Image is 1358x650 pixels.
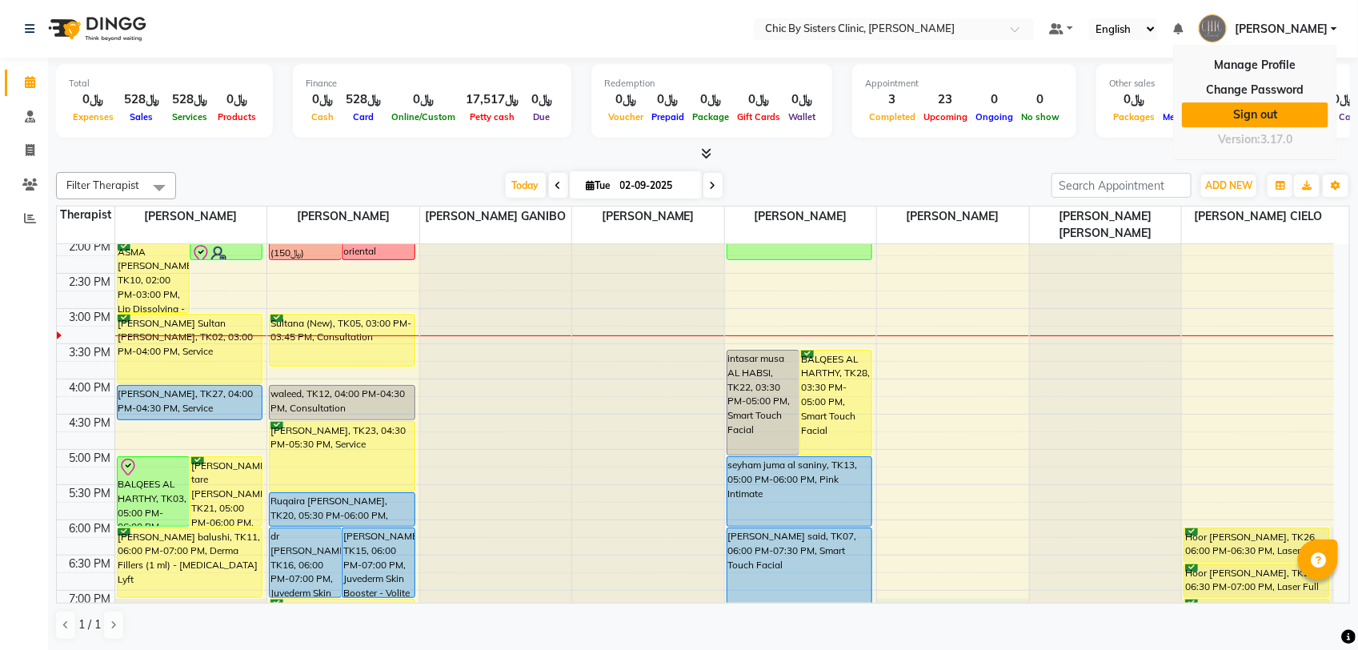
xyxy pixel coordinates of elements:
[647,90,688,109] div: ﷼0
[267,207,419,227] span: [PERSON_NAME]
[1109,111,1159,122] span: Packages
[604,111,647,122] span: Voucher
[800,351,871,455] div: BALQEES AL HARTHY, TK28, 03:30 PM-05:00 PM, Smart Touch Facial
[115,207,267,227] span: [PERSON_NAME]
[270,528,341,597] div: dr [PERSON_NAME], TK16, 06:00 PM-07:00 PM, Juvederm Skin Booster - Volite
[69,90,118,109] div: ﷼0
[214,90,260,109] div: ﷼0
[66,450,114,467] div: 5:00 PM
[688,90,733,109] div: ﷼0
[1201,175,1256,197] button: ADD NEW
[784,111,819,122] span: Wallet
[466,111,519,122] span: Petty cash
[1182,53,1328,78] a: Manage Profile
[733,90,784,109] div: ﷼0
[66,274,114,291] div: 2:30 PM
[733,111,784,122] span: Gift Cards
[270,493,415,526] div: Ruqaira [PERSON_NAME], TK20, 05:30 PM-06:00 PM, Consultation
[270,422,415,491] div: [PERSON_NAME], TK23, 04:30 PM-05:30 PM, Service
[118,243,189,312] div: ASMA [PERSON_NAME], TK10, 02:00 PM-03:00 PM, Lip Dissolving - Hyalunoradise
[343,231,413,274] div: 77225152 oriental pharmacy
[615,174,695,198] input: 2025-09-02
[126,111,158,122] span: Sales
[865,90,919,109] div: 3
[1182,78,1328,102] a: Change Password
[307,111,338,122] span: Cash
[877,207,1029,227] span: [PERSON_NAME]
[66,591,114,608] div: 7:00 PM
[604,90,647,109] div: ﷼0
[387,111,459,122] span: Online/Custom
[270,386,415,419] div: waleed, TK12, 04:00 PM-04:30 PM, Consultation
[118,315,262,383] div: [PERSON_NAME] Sultan [PERSON_NAME], TK02, 03:00 PM-04:00 PM, Service
[166,90,214,109] div: ﷼528
[306,77,559,90] div: Finance
[420,207,572,227] span: [PERSON_NAME] GANIBO
[583,179,615,191] span: Tue
[306,90,339,109] div: ﷼0
[66,485,114,502] div: 5:30 PM
[339,90,387,109] div: ﷼528
[214,111,260,122] span: Products
[1030,207,1182,243] span: [PERSON_NAME] [PERSON_NAME]
[1205,179,1252,191] span: ADD NEW
[1159,111,1224,122] span: Memberships
[1017,90,1064,109] div: 0
[69,77,260,90] div: Total
[69,111,118,122] span: Expenses
[66,239,114,255] div: 2:00 PM
[57,207,114,223] div: Therapist
[66,309,114,326] div: 3:00 PM
[727,528,872,633] div: [PERSON_NAME] said, TK07, 06:00 PM-07:30 PM, Smart Touch Facial
[506,173,546,198] span: Today
[1184,600,1329,621] div: Hoor [PERSON_NAME], TK26, 07:00 PM-07:20 PM, Laser Underarms
[66,520,114,537] div: 6:00 PM
[66,415,114,431] div: 4:30 PM
[971,90,1017,109] div: 0
[270,315,415,366] div: Sultana (New), TK05, 03:00 PM-03:45 PM, Consultation
[727,351,799,455] div: intasar musa AL HABSI, TK22, 03:30 PM-05:00 PM, Smart Touch Facial
[118,528,262,597] div: [PERSON_NAME] balushi, TK11, 06:00 PM-07:00 PM, Derma Fillers (1 ml) - [MEDICAL_DATA] Lyft
[118,457,189,526] div: BALQEES AL HARTHY, TK03, 05:00 PM-06:00 PM, Exocobio (Exosomes Face)
[387,90,459,109] div: ﷼0
[971,111,1017,122] span: Ongoing
[1184,528,1329,562] div: Hoor [PERSON_NAME], TK26, 06:00 PM-06:30 PM, Laser Full Face
[919,90,971,109] div: 23
[725,207,877,227] span: [PERSON_NAME]
[1235,21,1328,38] span: [PERSON_NAME]
[604,77,819,90] div: Redemption
[1159,90,1224,109] div: ﷼0
[688,111,733,122] span: Package
[190,243,262,259] div: Saja [PERSON_NAME] [PERSON_NAME], TK29, 02:00 PM-02:15 PM, Consultation
[459,90,525,109] div: ﷼17,517
[118,386,262,419] div: [PERSON_NAME], TK27, 04:00 PM-04:30 PM, Service
[1184,564,1329,597] div: Hoor [PERSON_NAME], TK26, 06:30 PM-07:00 PM, Laser Full Bikini + Bikini Line
[525,90,559,109] div: ﷼0
[919,111,971,122] span: Upcoming
[66,179,139,191] span: Filter Therapist
[78,616,101,633] span: 1 / 1
[66,379,114,396] div: 4:00 PM
[190,457,262,526] div: [PERSON_NAME] tare [PERSON_NAME], TK21, 05:00 PM-06:00 PM, Service
[343,528,414,597] div: [PERSON_NAME], TK15, 06:00 PM-07:00 PM, Juvederm Skin Booster - Volite
[1182,128,1328,151] div: Version:3.17.0
[66,556,114,572] div: 6:30 PM
[1109,90,1159,109] div: ﷼0
[1182,207,1334,227] span: [PERSON_NAME] CIELO
[530,111,555,122] span: Due
[865,111,919,122] span: Completed
[572,207,724,227] span: [PERSON_NAME]
[1052,173,1192,198] input: Search Appointment
[865,77,1064,90] div: Appointment
[1182,102,1328,127] a: Sign out
[1199,14,1227,42] img: Khulood al adawi
[118,90,166,109] div: ﷼528
[66,344,114,361] div: 3:30 PM
[41,6,150,51] img: logo
[784,90,819,109] div: ﷼0
[647,111,688,122] span: Prepaid
[1017,111,1064,122] span: No show
[727,457,872,526] div: seyham juma al saniny, TK13, 05:00 PM-06:00 PM, Pink Intimate
[349,111,378,122] span: Card
[168,111,211,122] span: Services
